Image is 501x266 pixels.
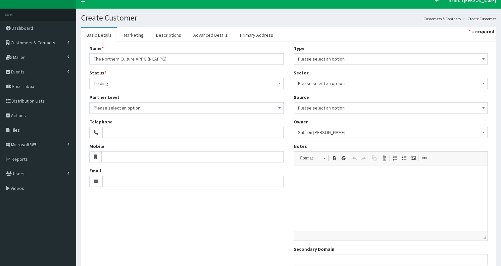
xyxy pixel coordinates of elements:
a: Marketing [119,28,149,42]
span: Please select an option [298,79,484,88]
label: Status [89,69,106,76]
a: Undo (Ctrl+Z) [350,154,359,162]
a: Descriptions [151,28,186,42]
strong: = required [472,28,494,34]
span: Users [13,171,25,177]
span: Format [297,154,320,162]
label: Sector [294,69,309,76]
span: Mailer [13,54,25,60]
a: Customers & Contacts [424,16,461,22]
a: Paste (Ctrl+V) [379,154,388,162]
span: Saffron Gregg [294,127,488,138]
span: Videos [11,185,24,191]
span: Actions [11,112,26,118]
iframe: Rich Text Editor, notes [294,165,488,232]
label: Name [89,45,104,52]
span: Please select an option [298,103,484,112]
label: Mobile [89,143,104,150]
span: Please select an option [294,102,488,113]
a: Primary Address [235,28,278,42]
label: Notes [294,143,307,150]
span: Events [11,69,25,75]
span: Please select an option [298,54,484,64]
span: Email Inbox [12,83,34,89]
span: Distribution Lists [12,98,45,104]
span: Customers & Contacts [11,40,55,46]
span: Drag to resize [483,236,486,239]
label: Email [89,167,101,174]
h1: Create Customer [81,14,496,22]
a: Image [409,154,418,162]
label: Partner Level [89,94,119,101]
span: Please select an option [89,102,284,113]
span: Trading [89,78,284,89]
span: Reports [12,156,28,162]
span: Please select an option [294,53,488,65]
a: Format [297,154,329,163]
label: Telephone [89,118,113,125]
li: Create Customer [461,16,496,22]
span: Microsoft365 [11,142,36,148]
a: Basic Details [81,28,117,42]
a: Strike Through [339,154,348,162]
a: Advanced Details [188,28,233,42]
a: Redo (Ctrl+Y) [359,154,368,162]
a: Link (Ctrl+L) [420,154,429,162]
a: Bold (Ctrl+B) [329,154,339,162]
a: Insert/Remove Numbered List [390,154,399,162]
span: Files [11,127,20,133]
span: Dashboard [12,25,33,31]
span: Please select an option [294,78,488,89]
span: Trading [94,79,279,88]
label: Owner [294,118,308,125]
a: Copy (Ctrl+C) [370,154,379,162]
a: Insert/Remove Bulleted List [399,154,409,162]
span: Please select an option [94,103,279,112]
label: Source [294,94,309,101]
label: Secondary Domain [294,246,334,252]
label: Type [294,45,305,52]
span: Saffron Gregg [298,128,484,137]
